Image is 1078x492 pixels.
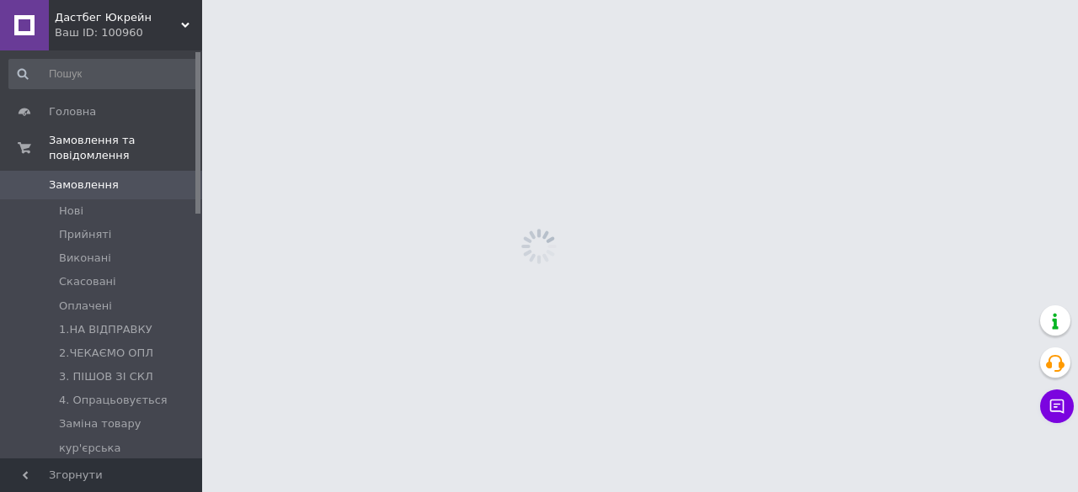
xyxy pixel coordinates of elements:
[8,59,199,89] input: Пошук
[59,204,83,219] span: Нові
[59,393,168,408] span: 4. Опрацьовується
[59,416,141,431] span: Заміна товару
[59,251,111,266] span: Виконані
[55,10,181,25] span: Дастбег Юкрейн
[59,322,152,337] span: 1.НА ВІДПРАВКУ
[59,346,153,361] span: 2.ЧЕКАЄМО ОПЛ
[59,441,120,456] span: кур'єрська
[59,227,111,242] span: Прийняті
[59,299,112,314] span: Оплачені
[1040,389,1074,423] button: Чат з покупцем
[59,369,153,384] span: 3. ПІШОВ ЗІ СКЛ
[55,25,202,40] div: Ваш ID: 100960
[49,133,202,163] span: Замовлення та повідомлення
[59,274,116,289] span: Скасовані
[49,177,119,193] span: Замовлення
[49,104,96,119] span: Головна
